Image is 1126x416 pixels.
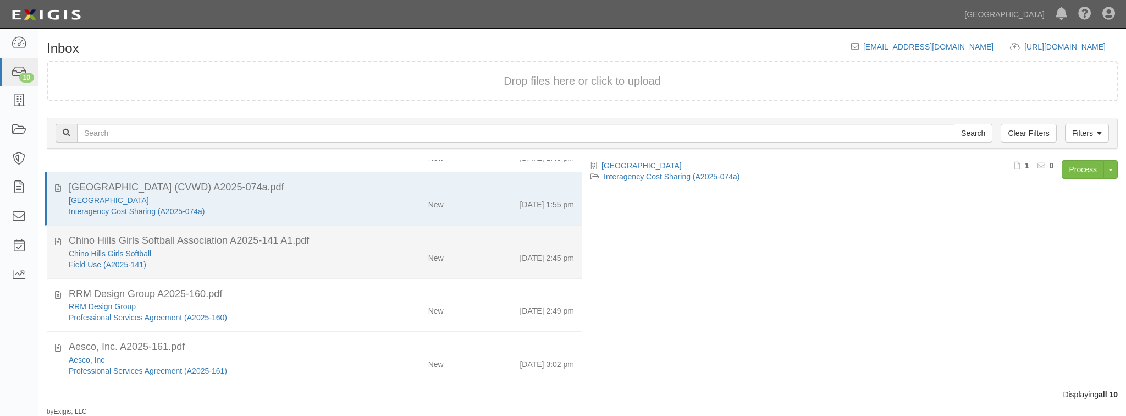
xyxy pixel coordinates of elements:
div: New [428,248,444,264]
a: Process [1062,160,1104,179]
a: Exigis, LLC [54,408,87,415]
h1: Inbox [47,41,79,56]
div: [DATE] 2:45 pm [520,248,574,264]
div: Professional Services Agreement (A2025-160) [69,312,357,323]
a: [EMAIL_ADDRESS][DOMAIN_NAME] [863,42,993,51]
div: Aesco, Inc. A2025-161.pdf [69,340,574,354]
div: Chino Hills Girls Softball [69,248,357,259]
a: Interagency Cost Sharing (A2025-074a) [69,207,205,216]
a: Interagency Cost Sharing (A2025-074a) [604,172,739,181]
div: [DATE] 2:49 pm [520,301,574,316]
div: Field Use (A2025-141) [69,259,357,270]
a: Professional Services Agreement (A2025-160) [69,313,227,322]
div: RRM Design Group [69,301,357,312]
a: Professional Services Agreement (A2025-161) [69,366,227,375]
div: New [428,301,444,316]
input: Search [954,124,992,143]
div: Cucamonga Valley Water District (CVWD) A2025-074a.pdf [69,180,574,195]
div: [DATE] 1:55 pm [520,195,574,210]
div: Aesco, Inc [69,354,357,365]
a: [URL][DOMAIN_NAME] [1024,42,1118,51]
button: Drop files here or click to upload [504,73,661,89]
div: RRM Design Group A2025-160.pdf [69,287,574,302]
div: Interagency Cost Sharing (A2025-074a) [69,206,357,217]
div: Professional Services Agreement (A2025-161) [69,365,357,376]
a: Clear Filters [1001,124,1056,143]
a: Filters [1065,124,1109,143]
a: Aesco, Inc [69,355,104,364]
div: [DATE] 3:02 pm [520,354,574,370]
div: Chino Hills Girls Softball Association A2025-141 A1.pdf [69,234,574,248]
img: logo-5460c22ac91f19d4615b14bd174203de0afe785f0fc80cf4dbbc73dc1793850b.png [8,5,84,25]
a: [GEOGRAPHIC_DATA] [959,3,1050,25]
div: 10 [19,73,34,83]
b: 1 [1025,161,1029,170]
a: Field Use (A2025-141) [69,260,146,269]
div: Displaying [38,389,1126,400]
div: New [428,354,444,370]
b: 0 [1050,161,1054,170]
a: RRM Design Group [69,302,136,311]
a: Chino Hills Girls Softball [69,249,151,258]
div: New [428,195,444,210]
a: [GEOGRAPHIC_DATA] [601,161,682,170]
a: [GEOGRAPHIC_DATA] [69,196,149,205]
i: Help Center - Complianz [1078,8,1091,21]
div: Cucamonga Valley Water District [69,195,357,206]
input: Search [77,124,954,143]
b: all 10 [1099,390,1118,399]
